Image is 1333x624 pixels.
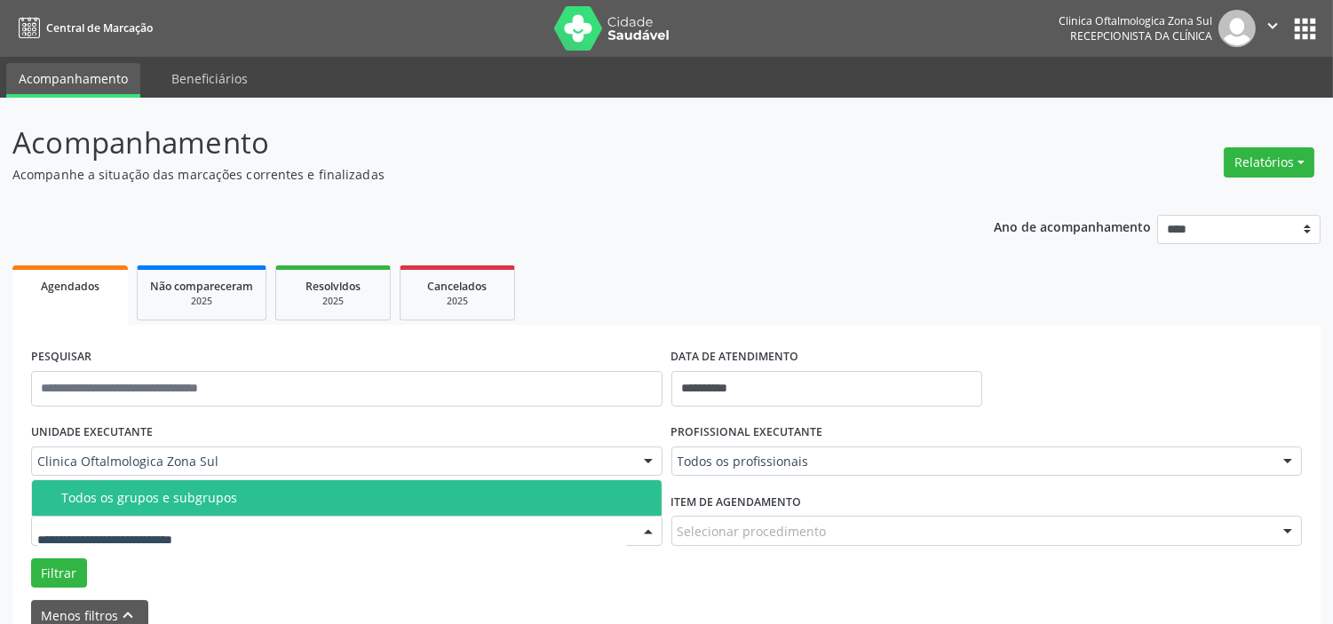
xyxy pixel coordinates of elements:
div: 2025 [289,295,377,308]
div: 2025 [413,295,502,308]
a: Beneficiários [159,63,260,94]
span: Central de Marcação [46,20,153,36]
img: img [1218,10,1256,47]
p: Acompanhamento [12,121,928,165]
label: PESQUISAR [31,344,91,371]
button: Relatórios [1224,147,1314,178]
label: UNIDADE EXECUTANTE [31,419,153,446]
a: Central de Marcação [12,13,153,43]
i:  [1263,16,1282,36]
div: 2025 [150,295,253,308]
a: Acompanhamento [6,63,140,98]
button: Filtrar [31,558,87,588]
span: Clinica Oftalmologica Zona Sul [37,453,626,470]
span: Agendados [41,279,99,294]
span: Todos os profissionais [678,453,1266,470]
button:  [1256,10,1289,47]
span: Selecionar procedimento [678,522,827,541]
div: Todos os grupos e subgrupos [61,491,651,505]
p: Acompanhe a situação das marcações correntes e finalizadas [12,165,928,184]
span: Cancelados [428,279,488,294]
label: PROFISSIONAL EXECUTANTE [671,419,823,446]
label: Item de agendamento [671,488,802,516]
div: Clinica Oftalmologica Zona Sul [1059,13,1212,28]
span: Resolvidos [305,279,361,294]
span: Não compareceram [150,279,253,294]
button: apps [1289,13,1321,44]
p: Ano de acompanhamento [994,215,1151,237]
label: DATA DE ATENDIMENTO [671,344,799,371]
span: Recepcionista da clínica [1070,28,1212,43]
